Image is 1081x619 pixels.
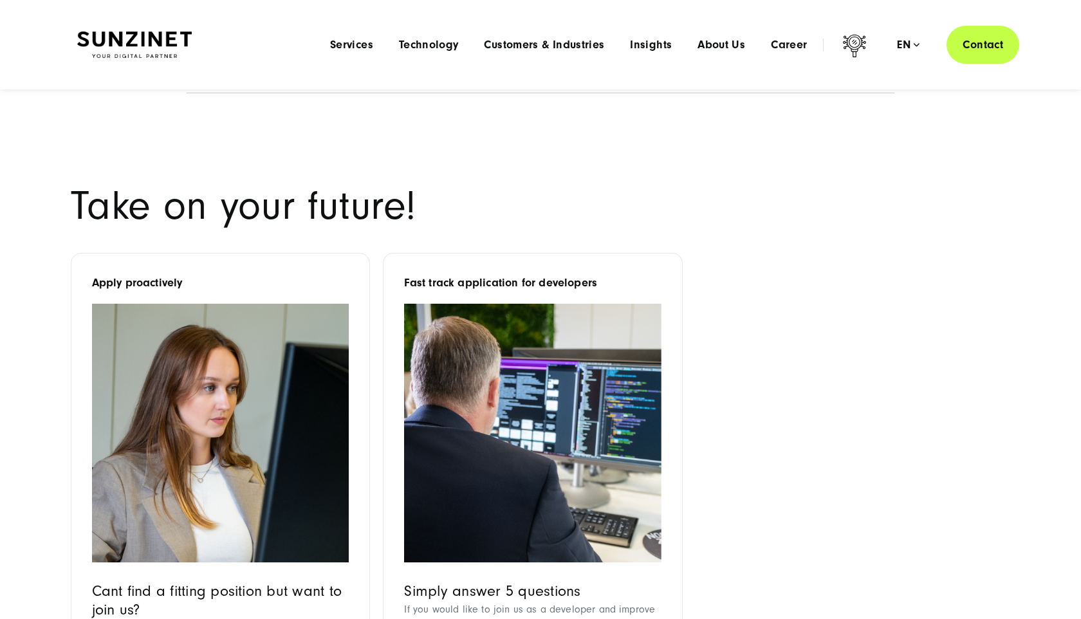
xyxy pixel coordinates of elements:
[92,582,349,619] h3: Cant find a fitting position but want to join us?
[630,39,672,51] a: Insights
[330,39,373,51] a: Services
[897,39,919,51] div: en
[947,26,1019,64] a: Contact
[399,39,459,51] a: Technology
[771,39,807,51] a: Career
[92,274,349,291] h6: Apply proactively
[404,304,661,562] img: SUNZINET expert sitting at on a computer coding
[71,187,528,226] h1: Take on your future!
[404,274,661,291] h6: Fast track application for developers
[404,582,661,600] h3: Simply answer 5 questions
[698,39,745,51] a: About Us
[77,32,192,59] img: SUNZINET Full Service Digital Agentur
[484,39,604,51] a: Customers & Industries
[92,304,349,562] img: Initiativ bewerben 2000x1330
